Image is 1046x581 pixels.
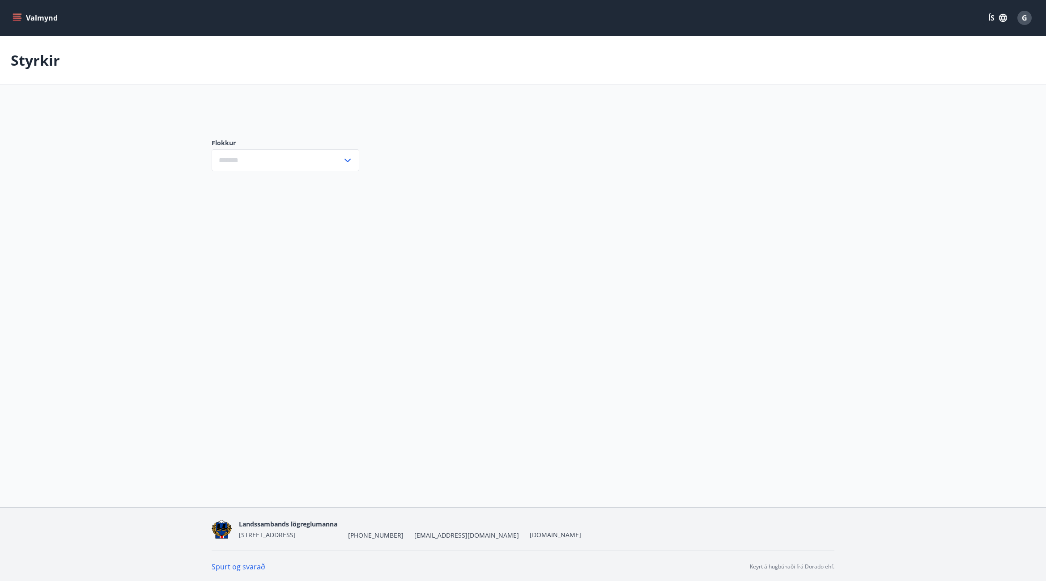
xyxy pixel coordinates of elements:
[750,563,834,571] p: Keyrt á hugbúnaði frá Dorado ehf.
[11,10,61,26] button: menu
[983,10,1012,26] button: ÍS
[348,531,404,540] span: [PHONE_NUMBER]
[1022,13,1027,23] span: G
[1014,7,1035,29] button: G
[212,562,265,572] a: Spurt og svarað
[239,520,337,528] span: Landssambands lögreglumanna
[11,51,60,70] p: Styrkir
[212,520,232,539] img: 1cqKbADZNYZ4wXUG0EC2JmCwhQh0Y6EN22Kw4FTY.png
[239,530,296,539] span: [STREET_ADDRESS]
[530,530,581,539] a: [DOMAIN_NAME]
[212,139,359,147] label: Flokkur
[414,531,519,540] span: [EMAIL_ADDRESS][DOMAIN_NAME]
